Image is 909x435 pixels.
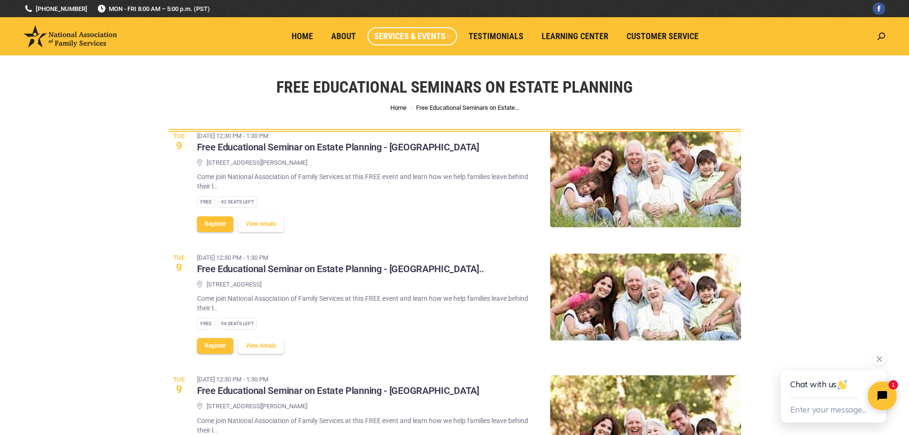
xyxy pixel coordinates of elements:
a: Home [285,27,320,45]
h3: Free Educational Seminar on Estate Planning - [GEOGRAPHIC_DATA].. [197,263,485,276]
span: [STREET_ADDRESS] [207,280,261,289]
a: Learning Center [535,27,615,45]
span: [STREET_ADDRESS][PERSON_NAME] [207,159,307,168]
time: [DATE] 12:30 pm - 1:30 pm [197,253,485,263]
a: About [324,27,363,45]
div: Free [197,318,215,329]
div: Free [197,196,215,208]
button: Register [197,338,233,354]
p: Come join National Association of Family Services at this FREE event and learn how we help famili... [197,416,536,435]
span: [STREET_ADDRESS][PERSON_NAME] [207,402,307,411]
h1: Free Educational Seminars on Estate Planning [276,76,633,97]
img: Free Educational Seminar on Estate Planning - South San Jose [550,254,741,340]
a: Facebook page opens in new window [873,2,885,15]
button: View details [238,216,284,232]
button: Register [197,216,233,232]
span: Tue [168,133,190,139]
span: Home [292,31,313,42]
button: View details [238,338,284,354]
span: Testimonials [469,31,523,42]
span: Free Educational Seminars on Estate… [416,104,519,111]
span: 9 [168,141,190,151]
h3: Free Educational Seminar on Estate Planning - [GEOGRAPHIC_DATA] [197,141,479,154]
span: 9 [168,263,190,273]
h3: Free Educational Seminar on Estate Planning - [GEOGRAPHIC_DATA] [197,385,479,397]
time: [DATE] 12:30 pm - 1:30 pm [197,131,479,141]
time: [DATE] 12:30 pm - 1:30 pm [197,375,479,384]
a: Testimonials [462,27,530,45]
a: Home [390,104,407,111]
iframe: Tidio Chat [759,340,909,435]
img: National Association of Family Services [24,25,117,47]
img: Free Educational Seminar on Estate Planning - Fremont [550,132,741,227]
span: 9 [168,384,190,395]
span: Tue [168,255,190,261]
span: Customer Service [627,31,699,42]
span: Learning Center [542,31,608,42]
p: Come join National Association of Family Services at this FREE event and learn how we help famili... [197,294,536,313]
p: Come join National Association of Family Services at this FREE event and learn how we help famili... [197,172,536,191]
span: Tue [168,376,190,382]
span: About [331,31,356,42]
div: 42 Seats left [218,196,257,208]
span: Services & Events [374,31,450,42]
div: 54 Seats left [218,318,257,329]
a: [PHONE_NUMBER] [24,4,87,13]
span: MON - FRI 8:00 AM – 5:00 p.m. (PST) [97,4,210,13]
a: Customer Service [620,27,705,45]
